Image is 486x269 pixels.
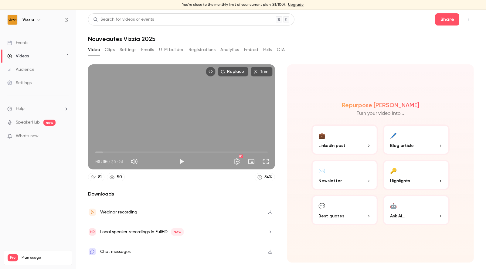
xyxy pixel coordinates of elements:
[277,45,285,55] button: CTA
[288,2,304,7] a: Upgrade
[100,248,131,255] div: Chat messages
[22,17,34,23] h6: Vizzia
[251,67,273,77] button: Trim
[435,13,459,26] button: Share
[7,80,32,86] div: Settings
[383,195,450,225] button: 🤖Ask Ai...
[311,195,378,225] button: 💬Best quotes
[120,45,136,55] button: Settings
[319,213,345,219] span: Best quotes
[93,16,154,23] div: Search for videos or events
[175,155,188,168] button: Play
[100,209,137,216] div: Webinar recording
[98,174,102,180] div: 81
[100,228,184,236] div: Local speaker recordings in FullHD
[319,166,325,175] div: ✉️
[319,201,325,210] div: 💬
[311,124,378,155] button: 💼LinkedIn post
[311,160,378,190] button: ✉️Newsletter
[95,158,123,165] div: 00:00
[7,53,29,59] div: Videos
[88,173,104,181] a: 81
[141,45,154,55] button: Emails
[464,15,474,24] button: Top Bar Actions
[218,67,248,77] button: Replace
[383,160,450,190] button: 🔑Highlights
[206,67,216,77] button: Embed video
[390,201,397,210] div: 🤖
[16,119,40,126] a: SpeakerHub
[105,45,115,55] button: Clips
[43,120,56,126] span: new
[16,106,25,112] span: Help
[7,40,28,46] div: Events
[128,155,140,168] button: Mute
[88,45,100,55] button: Video
[88,190,275,198] h2: Downloads
[189,45,216,55] button: Registrations
[390,178,410,184] span: Highlights
[357,110,404,117] p: Turn your video into...
[255,173,275,181] a: 84%
[107,173,125,181] a: 50
[342,101,419,109] h2: Repurpose [PERSON_NAME]
[88,35,474,43] h1: Nouveautés Vizzia 2025
[7,106,69,112] li: help-dropdown-opener
[390,142,414,149] span: Blog article
[8,254,18,261] span: Pro
[108,158,110,165] span: /
[239,155,243,158] div: HD
[319,178,342,184] span: Newsletter
[8,15,17,25] img: Vizzia
[260,155,272,168] button: Full screen
[171,228,184,236] span: New
[244,45,258,55] button: Embed
[319,142,346,149] span: LinkedIn post
[159,45,184,55] button: UTM builder
[95,158,107,165] span: 00:00
[22,255,68,260] span: Plan usage
[383,124,450,155] button: 🖊️Blog article
[390,166,397,175] div: 🔑
[220,45,239,55] button: Analytics
[111,158,123,165] span: 39:24
[231,155,243,168] button: Settings
[16,133,39,139] span: What's new
[245,155,257,168] button: Turn on miniplayer
[390,131,397,140] div: 🖊️
[390,213,405,219] span: Ask Ai...
[7,66,34,73] div: Audience
[319,131,325,140] div: 💼
[265,174,272,180] div: 84 %
[117,174,122,180] div: 50
[263,45,272,55] button: Polls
